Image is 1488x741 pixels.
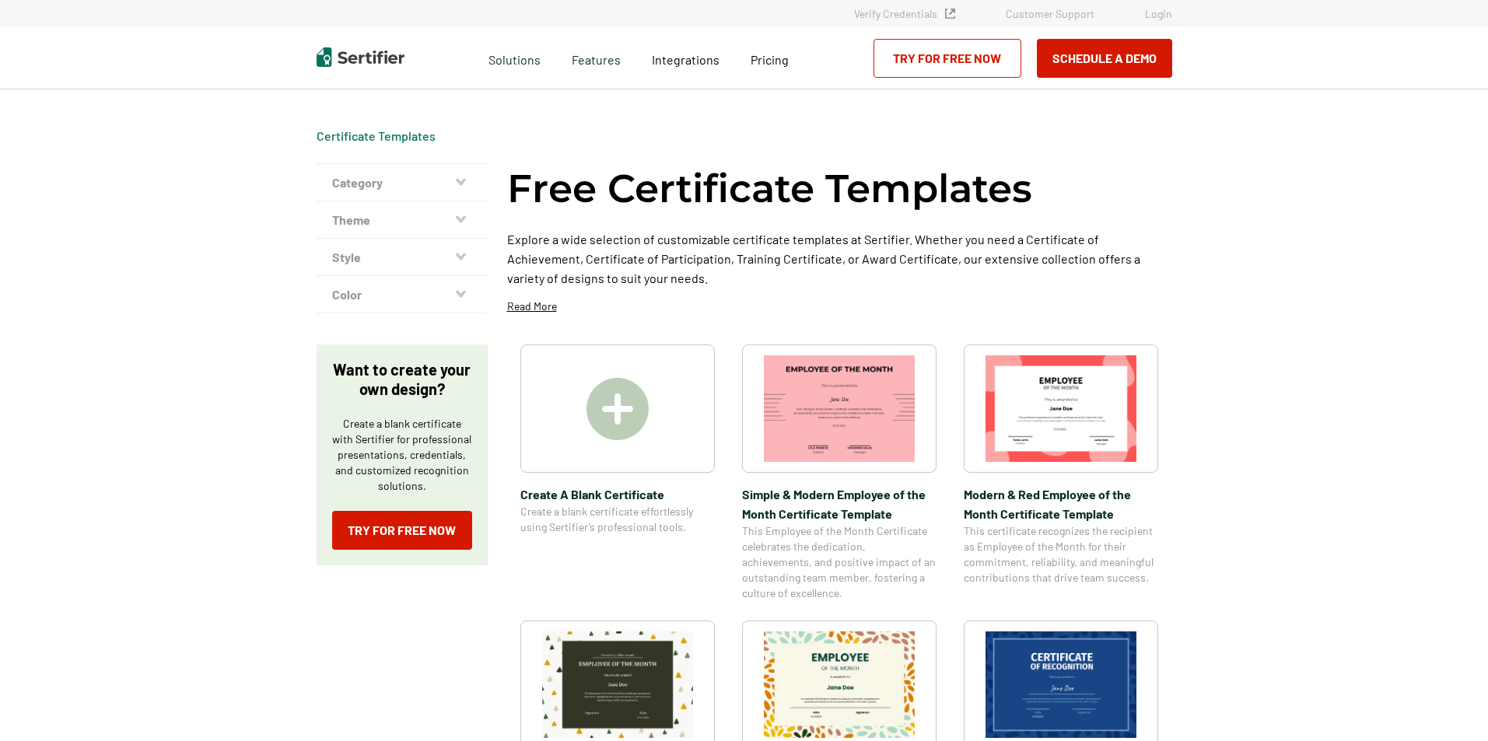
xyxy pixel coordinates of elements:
button: Style [317,239,488,276]
span: This Employee of the Month Certificate celebrates the dedication, achievements, and positive impa... [742,523,937,601]
img: Create A Blank Certificate [586,378,649,440]
a: Integrations [652,48,719,68]
span: Create a blank certificate effortlessly using Sertifier’s professional tools. [520,504,715,535]
a: Try for Free Now [332,511,472,550]
span: Features [572,48,621,68]
img: Simple & Modern Employee of the Month Certificate Template [764,355,915,462]
button: Theme [317,201,488,239]
img: Modern & Red Employee of the Month Certificate Template [986,355,1136,462]
span: Simple & Modern Employee of the Month Certificate Template [742,484,937,523]
a: Simple & Modern Employee of the Month Certificate TemplateSimple & Modern Employee of the Month C... [742,344,937,601]
a: Pricing [751,48,789,68]
span: Create A Blank Certificate [520,484,715,504]
p: Create a blank certificate with Sertifier for professional presentations, credentials, and custom... [332,416,472,494]
div: Breadcrumb [317,128,436,144]
img: Simple & Colorful Employee of the Month Certificate Template [542,631,693,738]
h1: Free Certificate Templates [507,163,1032,214]
a: Verify Credentials [854,7,955,20]
a: Certificate Templates [317,128,436,143]
span: Pricing [751,52,789,67]
a: Modern & Red Employee of the Month Certificate TemplateModern & Red Employee of the Month Certifi... [964,344,1158,601]
img: Simple and Patterned Employee of the Month Certificate Template [764,631,915,738]
span: Certificate Templates [317,128,436,144]
p: Explore a wide selection of customizable certificate templates at Sertifier. Whether you need a C... [507,229,1172,288]
a: Try for Free Now [874,39,1021,78]
span: This certificate recognizes the recipient as Employee of the Month for their commitment, reliabil... [964,523,1158,585]
a: Login [1145,7,1172,20]
span: Solutions [488,48,541,68]
a: Customer Support [1006,7,1094,20]
p: Want to create your own design? [332,360,472,399]
img: Modern Dark Blue Employee of the Month Certificate Template [986,631,1136,738]
img: Verified [945,9,955,19]
p: Read More [507,299,557,314]
span: Integrations [652,52,719,67]
button: Category [317,164,488,201]
button: Color [317,276,488,313]
img: Sertifier | Digital Credentialing Platform [317,47,404,67]
span: Modern & Red Employee of the Month Certificate Template [964,484,1158,523]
